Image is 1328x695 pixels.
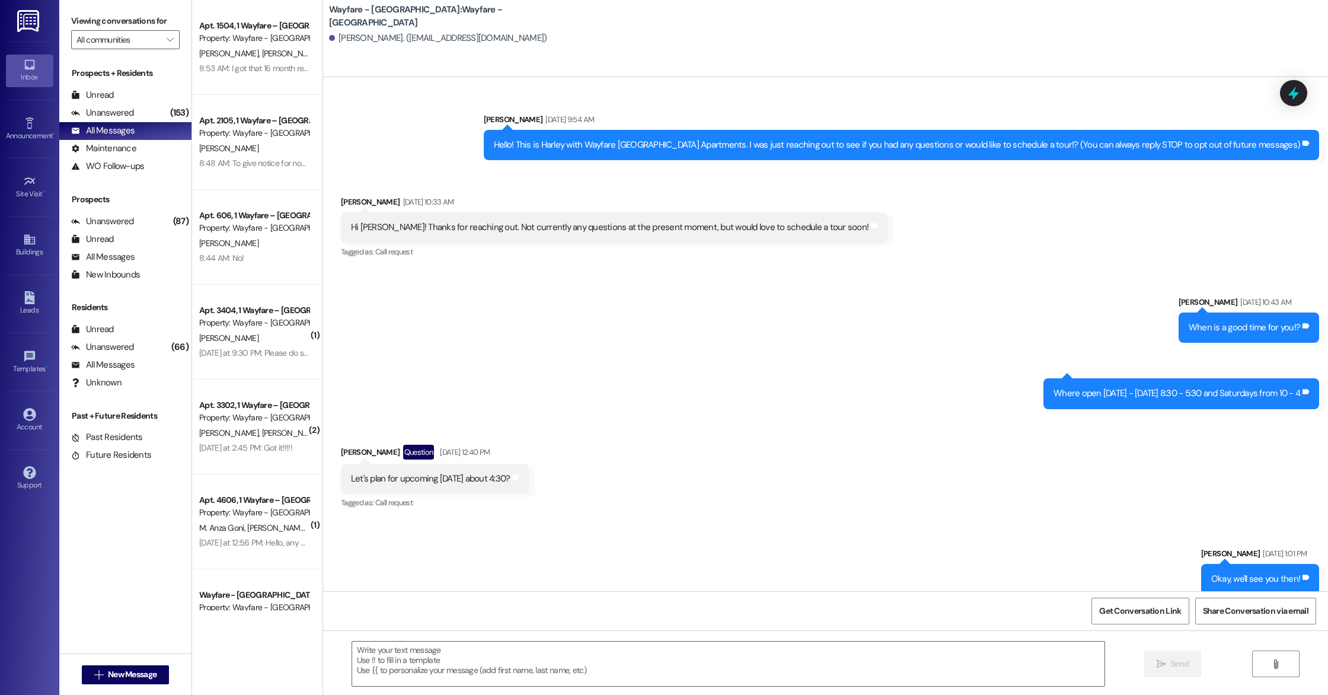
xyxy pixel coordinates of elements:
div: All Messages [71,359,135,371]
div: [PERSON_NAME] [1179,296,1319,313]
div: Apt. 1504, 1 Wayfare – [GEOGRAPHIC_DATA] [199,20,309,32]
div: Property: Wayfare - [GEOGRAPHIC_DATA] [199,127,309,139]
span: Get Conversation Link [1099,605,1181,617]
div: [DATE] 12:40 PM [437,446,490,458]
button: Send [1144,651,1202,677]
span: [PERSON_NAME] [199,428,262,438]
a: Site Visit • [6,171,53,203]
div: All Messages [71,125,135,137]
button: Get Conversation Link [1091,598,1189,624]
div: Tagged as: [341,243,888,260]
div: 8:53 AM: I got that 16 month renewal lease sent out! [199,63,376,74]
div: Tagged as: [341,494,529,511]
div: When is a good time for you!? [1189,321,1300,334]
input: All communities [76,30,161,49]
div: Unknown [71,377,122,389]
div: Prospects + Residents [59,67,191,79]
span: • [43,188,44,196]
a: Templates • [6,346,53,378]
div: (87) [170,212,191,231]
div: Hello! This is Harley with Wayfare [GEOGRAPHIC_DATA] Apartments. I was just reaching out to see i... [494,139,1300,151]
div: Property: Wayfare - [GEOGRAPHIC_DATA] [199,412,309,424]
div: Past Residents [71,431,143,444]
div: Unanswered [71,215,134,228]
span: [PERSON_NAME] [199,143,258,154]
div: Property: Wayfare - [GEOGRAPHIC_DATA] [199,317,309,329]
div: WO Follow-ups [71,160,144,173]
span: [PERSON_NAME] [261,48,321,59]
div: Unread [71,89,114,101]
i:  [1157,659,1166,669]
div: [DATE] 10:43 AM [1237,296,1291,308]
div: Unread [71,323,114,336]
a: Leads [6,288,53,320]
div: Future Residents [71,449,151,461]
span: [PERSON_NAME] Tur [247,522,319,533]
div: Property: Wayfare - [GEOGRAPHIC_DATA] [199,601,309,614]
div: Unread [71,233,114,246]
span: New Message [108,668,157,681]
span: M. Anza Goni [199,522,247,533]
div: Let's plan for upcoming [DATE] about 4:30? [351,473,510,485]
i:  [1271,659,1280,669]
a: Support [6,463,53,495]
div: (66) [168,338,191,356]
div: Apt. 2105, 1 Wayfare – [GEOGRAPHIC_DATA] [199,114,309,127]
button: New Message [82,665,170,684]
div: 8:44 AM: No! [199,253,244,263]
div: [DATE] 10:33 AM [400,196,454,208]
span: [PERSON_NAME] [261,428,321,438]
div: Unanswered [71,341,134,353]
span: Call request [375,247,413,257]
span: • [53,130,55,138]
div: [DATE] at 12:56 PM: Hello, any news about the pool? [199,537,375,548]
div: Property: Wayfare - [GEOGRAPHIC_DATA] [199,222,309,234]
span: [PERSON_NAME] [199,48,262,59]
div: Property: Wayfare - [GEOGRAPHIC_DATA] [199,32,309,44]
div: Okay, we'll see you then! [1211,573,1300,585]
a: Buildings [6,229,53,262]
div: Residents [59,301,191,314]
div: [PERSON_NAME] [484,113,1319,130]
div: Wayfare - [GEOGRAPHIC_DATA] [199,589,309,601]
div: Apt. 4606, 1 Wayfare – [GEOGRAPHIC_DATA] [199,494,309,506]
b: Wayfare - [GEOGRAPHIC_DATA]: Wayfare - [GEOGRAPHIC_DATA] [329,4,566,29]
span: Share Conversation via email [1203,605,1308,617]
button: Share Conversation via email [1195,598,1316,624]
div: Maintenance [71,142,136,155]
div: [DATE] 9:54 AM [542,113,594,126]
i:  [94,670,103,680]
div: [DATE] at 2:45 PM: Got it!!!!! [199,442,292,453]
div: 8:48 AM: To give notice for non renewal you will need to email [EMAIL_ADDRESS][DOMAIN_NAME] (You ... [199,158,740,168]
span: • [46,363,47,371]
div: [PERSON_NAME] [341,445,529,464]
div: (153) [167,104,191,122]
div: [PERSON_NAME]. ([EMAIL_ADDRESS][DOMAIN_NAME]) [329,32,547,44]
div: New Inbounds [71,269,140,281]
div: Question [403,445,435,460]
div: Prospects [59,193,191,206]
div: All Messages [71,251,135,263]
div: Unanswered [71,107,134,119]
div: Where open [DATE] - [DATE] 8:30 - 5:30 and Saturdays from 10 - 4 [1054,387,1300,400]
label: Viewing conversations for [71,12,180,30]
span: [PERSON_NAME] [199,238,258,248]
a: Account [6,404,53,436]
span: Send [1170,658,1189,670]
div: [DATE] at 9:30 PM: Please do send update [DATE]. [199,347,369,358]
div: [PERSON_NAME] [341,196,888,212]
div: Apt. 606, 1 Wayfare – [GEOGRAPHIC_DATA] [199,209,309,222]
span: [PERSON_NAME] [199,333,258,343]
div: Property: Wayfare - [GEOGRAPHIC_DATA] [199,506,309,519]
div: [PERSON_NAME] [1201,547,1319,564]
i:  [167,35,173,44]
div: Apt. 3404, 1 Wayfare – [GEOGRAPHIC_DATA] [199,304,309,317]
span: Call request [375,498,413,508]
img: ResiDesk Logo [17,10,41,32]
div: Apt. 3302, 1 Wayfare – [GEOGRAPHIC_DATA] [199,399,309,412]
div: Hi [PERSON_NAME]! Thanks for reaching out. Not currently any questions at the present moment, but... [351,221,869,234]
div: Past + Future Residents [59,410,191,422]
div: [DATE] 1:01 PM [1260,547,1307,560]
a: Inbox [6,55,53,87]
